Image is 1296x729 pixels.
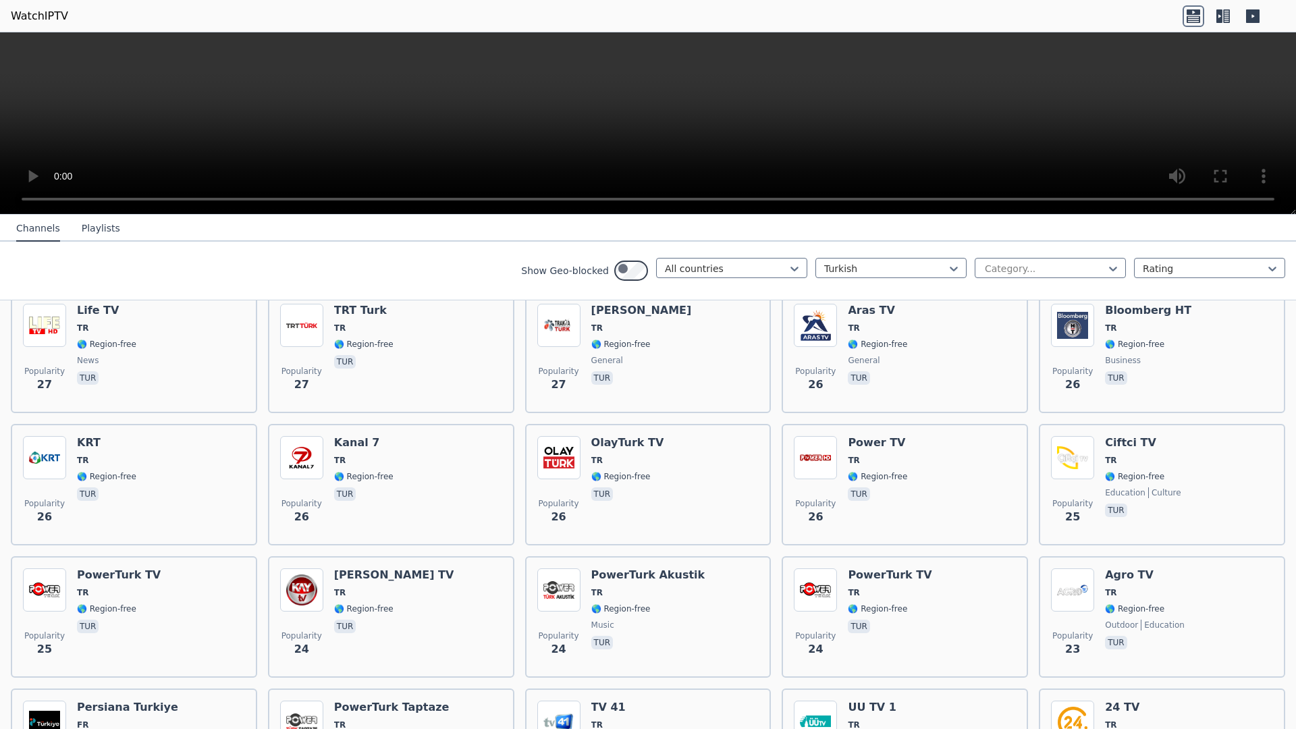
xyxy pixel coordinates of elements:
span: education [1141,620,1185,630]
h6: KRT [77,436,136,450]
span: 26 [37,509,52,525]
h6: PowerTurk TV [77,568,161,582]
p: tur [848,487,869,501]
span: TR [77,455,88,466]
span: Popularity [281,366,322,377]
span: 🌎 Region-free [591,603,651,614]
span: Popularity [281,498,322,509]
p: tur [1105,636,1127,649]
p: tur [77,620,99,633]
img: Aras TV [794,304,837,347]
span: 🌎 Region-free [334,603,394,614]
span: Popularity [795,630,836,641]
span: TR [1105,323,1116,333]
h6: Aras TV [848,304,907,317]
img: PowerTurk TV [23,568,66,612]
p: tur [1105,504,1127,517]
span: 24 [808,641,823,657]
span: 🌎 Region-free [1105,339,1164,350]
span: TR [848,455,859,466]
h6: Ciftci TV [1105,436,1181,450]
span: 🌎 Region-free [334,471,394,482]
span: 🌎 Region-free [1105,471,1164,482]
h6: Kanal 7 [334,436,394,450]
span: Popularity [795,366,836,377]
span: Popularity [24,498,65,509]
h6: UU TV 1 [848,701,907,714]
span: 27 [294,377,309,393]
span: 24 [294,641,309,657]
span: general [591,355,623,366]
span: Popularity [795,498,836,509]
h6: PowerTurk Akustik [591,568,705,582]
span: 26 [808,377,823,393]
span: 26 [294,509,309,525]
img: PowerTurk Akustik [537,568,580,612]
h6: PowerTurk TV [848,568,932,582]
span: Popularity [1052,630,1093,641]
span: outdoor [1105,620,1138,630]
span: 26 [1065,377,1080,393]
button: Channels [16,216,60,242]
span: TR [591,587,603,598]
p: tur [77,487,99,501]
span: 25 [1065,509,1080,525]
h6: OlayTurk TV [591,436,664,450]
span: Popularity [281,630,322,641]
span: 27 [37,377,52,393]
span: culture [1148,487,1181,498]
span: education [1105,487,1145,498]
h6: Persiana Turkiye [77,701,178,714]
span: 26 [551,509,566,525]
span: TR [591,323,603,333]
span: Popularity [539,630,579,641]
span: 24 [551,641,566,657]
h6: Life TV [77,304,136,317]
img: OlayTurk TV [537,436,580,479]
h6: TV 41 [591,701,651,714]
span: Popularity [539,498,579,509]
p: tur [848,371,869,385]
span: Popularity [24,366,65,377]
span: TR [77,587,88,598]
span: 27 [551,377,566,393]
p: tur [77,371,99,385]
p: tur [591,371,613,385]
span: 🌎 Region-free [591,339,651,350]
img: Kanal 7 [280,436,323,479]
span: TR [1105,587,1116,598]
p: tur [591,636,613,649]
span: TR [1105,455,1116,466]
span: 🌎 Region-free [77,471,136,482]
span: music [591,620,614,630]
span: Popularity [24,630,65,641]
span: TR [848,323,859,333]
span: Popularity [539,366,579,377]
span: 🌎 Region-free [848,603,907,614]
span: TR [334,323,346,333]
a: WatchIPTV [11,8,68,24]
img: Life TV [23,304,66,347]
h6: Agro TV [1105,568,1185,582]
p: tur [848,620,869,633]
img: PowerTurk TV [794,568,837,612]
button: Playlists [82,216,120,242]
span: 🌎 Region-free [848,339,907,350]
span: TR [77,323,88,333]
span: 23 [1065,641,1080,657]
span: TR [334,455,346,466]
p: tur [334,620,356,633]
h6: [PERSON_NAME] TV [334,568,454,582]
span: TR [334,587,346,598]
p: tur [591,487,613,501]
img: Kay TV [280,568,323,612]
img: Agro TV [1051,568,1094,612]
span: 🌎 Region-free [1105,603,1164,614]
h6: [PERSON_NAME] [591,304,692,317]
p: tur [1105,371,1127,385]
span: Popularity [1052,366,1093,377]
img: Bloomberg HT [1051,304,1094,347]
p: tur [334,487,356,501]
h6: TRT Turk [334,304,394,317]
h6: Power TV [848,436,907,450]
